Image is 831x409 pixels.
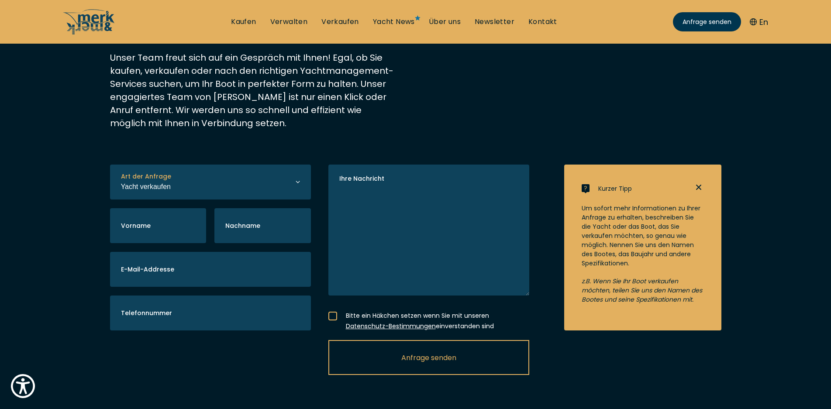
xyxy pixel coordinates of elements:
[528,17,557,27] a: Kontakt
[598,184,632,193] span: Kurzer Tipp
[582,204,704,268] p: Um sofort mehr Informationen zu Ihrer Anfrage zu erhalten, beschreiben Sie die Yacht oder das Boo...
[321,17,359,27] a: Verkaufen
[121,172,171,181] label: Art der Anfrage
[475,17,514,27] a: Newsletter
[346,322,436,330] a: Datenschutz-Bestimmungen
[9,372,37,400] button: Show Accessibility Preferences
[346,307,529,331] span: Bitte ein Häkchen setzen wenn Sie mit unseren einverstanden sind
[401,352,456,363] span: Anfrage senden
[328,340,529,375] button: Anfrage senden
[121,309,172,318] label: Telefonnummer
[673,12,741,31] a: Anfrage senden
[339,174,384,183] label: Ihre Nachricht
[373,17,415,27] a: Yacht News
[225,221,260,230] label: Nachname
[270,17,308,27] a: Verwalten
[121,221,151,230] label: Vorname
[110,51,394,130] p: Unser Team freut sich auf ein Gespräch mit Ihnen! Egal, ob Sie kaufen, verkaufen oder nach den ri...
[683,17,731,27] span: Anfrage senden
[582,277,702,304] em: z.B. Wenn Sie Ihr Boot verkaufen möchten, teilen Sie uns den Namen des Bootes und seine Spezifika...
[121,265,174,274] label: E-Mail-Addresse
[750,16,768,28] button: En
[429,17,461,27] a: Über uns
[231,17,256,27] a: Kaufen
